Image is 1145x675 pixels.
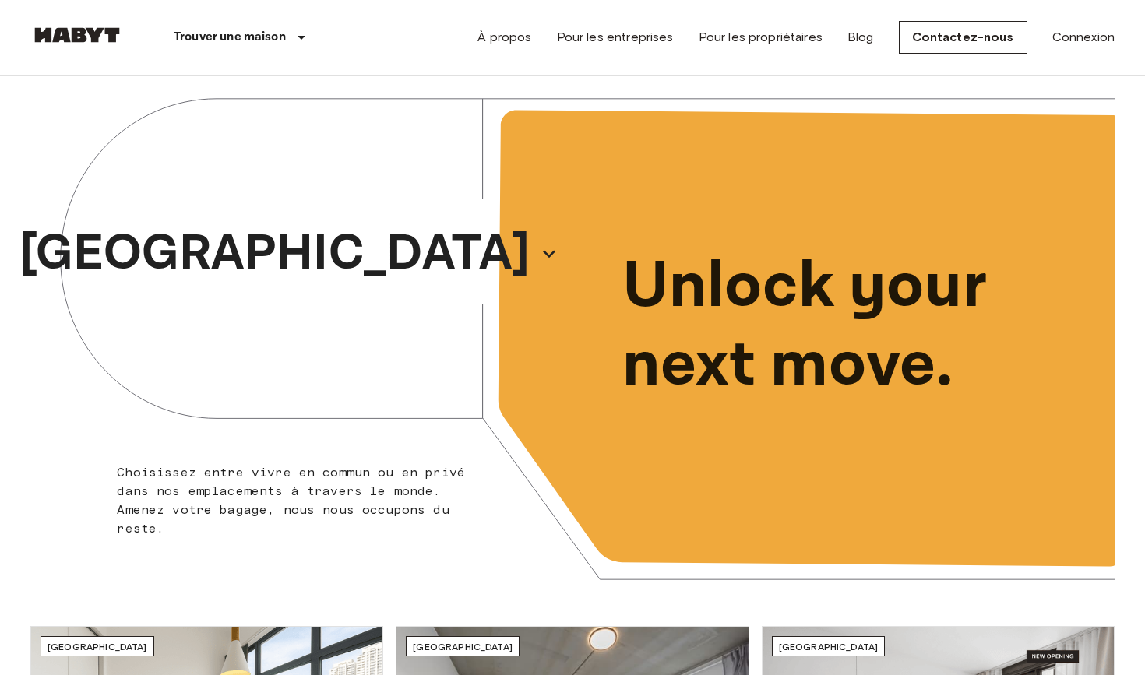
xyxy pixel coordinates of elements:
span: [GEOGRAPHIC_DATA] [779,641,879,652]
img: Habyt [30,27,124,43]
a: Pour les propriétaires [699,28,823,47]
p: Trouver une maison [174,28,286,47]
a: Blog [847,28,874,47]
a: Connexion [1052,28,1115,47]
button: [GEOGRAPHIC_DATA] [13,212,565,296]
a: À propos [477,28,531,47]
p: Choisissez entre vivre en commun ou en privé dans nos emplacements à travers le monde. Amenez vot... [117,463,474,538]
span: [GEOGRAPHIC_DATA] [413,641,513,652]
p: [GEOGRAPHIC_DATA] [19,216,530,291]
a: Contactez-nous [899,21,1027,54]
span: [GEOGRAPHIC_DATA] [48,641,147,652]
a: Pour les entreprises [557,28,674,47]
p: Unlock your next move. [622,248,1090,405]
